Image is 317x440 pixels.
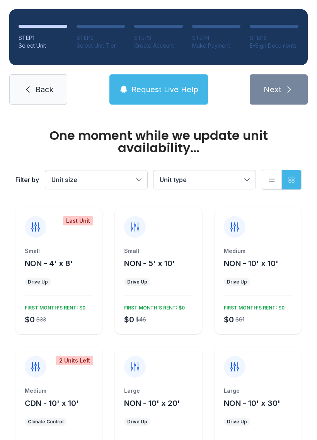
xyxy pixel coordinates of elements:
div: FIRST MONTH’S RENT: $0 [221,302,285,311]
button: Unit size [45,170,147,189]
div: STEP 2 [77,34,125,42]
div: Select Unit [19,42,67,50]
button: NON - 10' x 10' [224,258,278,269]
div: $33 [36,316,46,323]
div: FIRST MONTH’S RENT: $0 [121,302,185,311]
div: Filter by [15,175,39,184]
div: Drive Up [227,279,247,285]
div: Large [124,387,193,395]
div: 2 Units Left [56,356,93,365]
div: One moment while we update unit availability... [15,129,302,154]
div: Create Account [134,42,183,50]
div: $61 [235,316,244,323]
span: NON - 4' x 8' [25,259,73,268]
span: NON - 10' x 30' [224,399,280,408]
div: Medium [25,387,93,395]
div: Drive Up [127,419,147,425]
div: STEP 1 [19,34,67,42]
div: STEP 5 [250,34,298,42]
div: $0 [25,314,35,325]
span: CDN - 10' x 10' [25,399,79,408]
span: Back [36,84,53,95]
div: E-Sign Documents [250,42,298,50]
div: Drive Up [227,419,247,425]
div: $46 [136,316,146,323]
span: Next [264,84,281,95]
div: $0 [124,314,134,325]
div: Small [25,247,93,255]
div: Climate Control [28,419,63,425]
span: NON - 10' x 20' [124,399,180,408]
div: Make Payment [192,42,241,50]
div: STEP 4 [192,34,241,42]
div: Drive Up [127,279,147,285]
span: Unit type [160,176,187,184]
span: NON - 10' x 10' [224,259,278,268]
div: Drive Up [28,279,48,285]
div: Medium [224,247,292,255]
button: Unit type [153,170,256,189]
button: NON - 4' x 8' [25,258,73,269]
span: Request Live Help [131,84,198,95]
div: FIRST MONTH’S RENT: $0 [22,302,85,311]
div: Last Unit [63,216,93,225]
div: Large [224,387,292,395]
div: Small [124,247,193,255]
div: $0 [224,314,234,325]
button: NON - 5' x 10' [124,258,175,269]
div: STEP 3 [134,34,183,42]
div: Select Unit Tier [77,42,125,50]
span: Unit size [51,176,77,184]
span: NON - 5' x 10' [124,259,175,268]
